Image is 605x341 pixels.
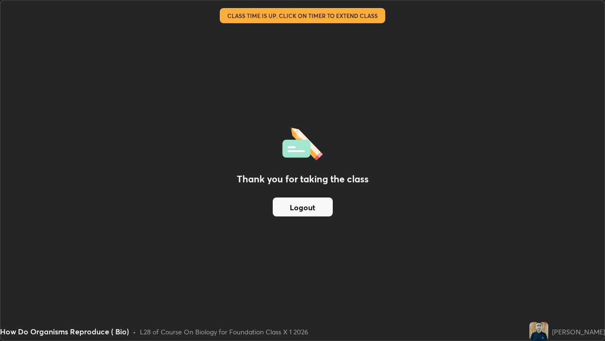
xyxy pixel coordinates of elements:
[529,322,548,341] img: d0b5cc1278f24c2db59d0c69d4b1a47b.jpg
[282,125,323,161] img: offlineFeedback.1438e8b3.svg
[133,327,136,337] div: •
[552,327,605,337] div: [PERSON_NAME]
[237,172,369,186] h2: Thank you for taking the class
[140,327,308,337] div: L28 of Course On Biology for Foundation Class X 1 2026
[273,197,333,216] button: Logout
